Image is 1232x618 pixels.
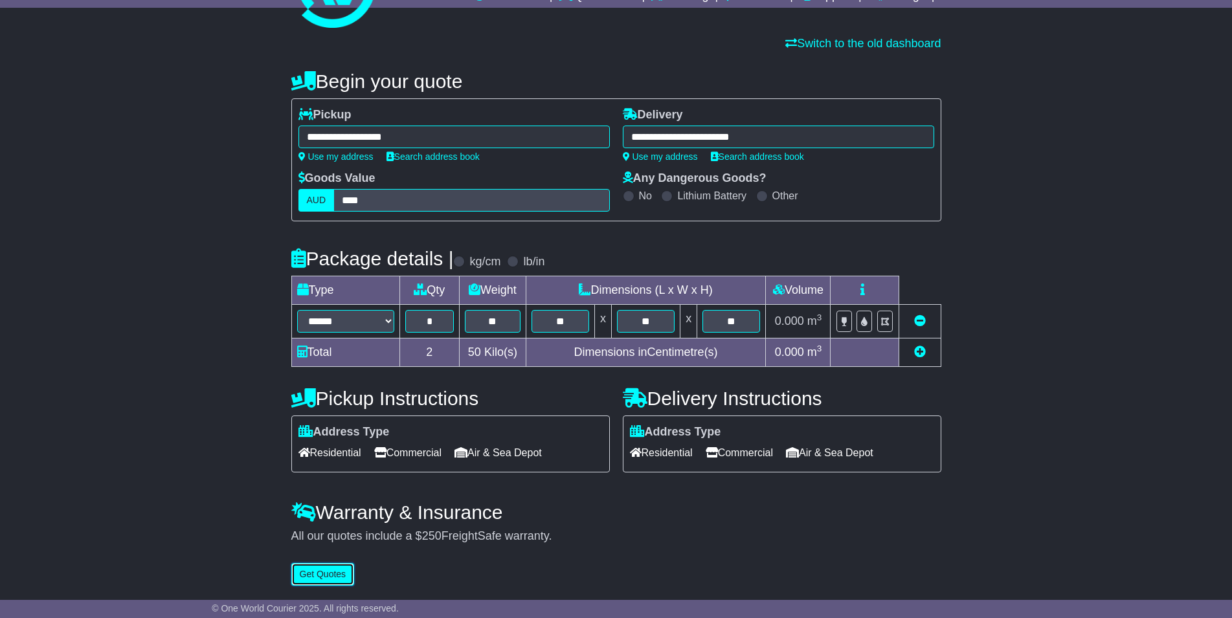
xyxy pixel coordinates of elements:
[291,563,355,586] button: Get Quotes
[386,151,480,162] a: Search address book
[298,108,352,122] label: Pickup
[817,313,822,322] sup: 3
[711,151,804,162] a: Search address book
[623,151,698,162] a: Use my address
[706,443,773,463] span: Commercial
[291,276,399,305] td: Type
[623,108,683,122] label: Delivery
[639,190,652,202] label: No
[291,248,454,269] h4: Package details |
[469,255,500,269] label: kg/cm
[460,276,526,305] td: Weight
[630,443,693,463] span: Residential
[298,425,390,439] label: Address Type
[772,190,798,202] label: Other
[399,276,460,305] td: Qty
[807,346,822,359] span: m
[914,315,926,327] a: Remove this item
[468,346,481,359] span: 50
[775,346,804,359] span: 0.000
[291,529,941,544] div: All our quotes include a $ FreightSafe warranty.
[374,443,442,463] span: Commercial
[298,443,361,463] span: Residential
[526,276,766,305] td: Dimensions (L x W x H)
[630,425,721,439] label: Address Type
[298,171,375,186] label: Goods Value
[623,171,767,186] label: Any Dangerous Goods?
[775,315,804,327] span: 0.000
[291,388,610,409] h4: Pickup Instructions
[523,255,544,269] label: lb/in
[291,71,941,92] h4: Begin your quote
[786,443,873,463] span: Air & Sea Depot
[422,529,442,542] span: 250
[298,189,335,212] label: AUD
[785,37,941,50] a: Switch to the old dashboard
[594,305,611,338] td: x
[298,151,374,162] a: Use my address
[291,338,399,367] td: Total
[212,603,399,613] span: © One World Courier 2025. All rights reserved.
[914,346,926,359] a: Add new item
[817,344,822,353] sup: 3
[454,443,542,463] span: Air & Sea Depot
[766,276,831,305] td: Volume
[677,190,746,202] label: Lithium Battery
[291,502,941,523] h4: Warranty & Insurance
[807,315,822,327] span: m
[623,388,941,409] h4: Delivery Instructions
[526,338,766,367] td: Dimensions in Centimetre(s)
[460,338,526,367] td: Kilo(s)
[680,305,697,338] td: x
[399,338,460,367] td: 2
